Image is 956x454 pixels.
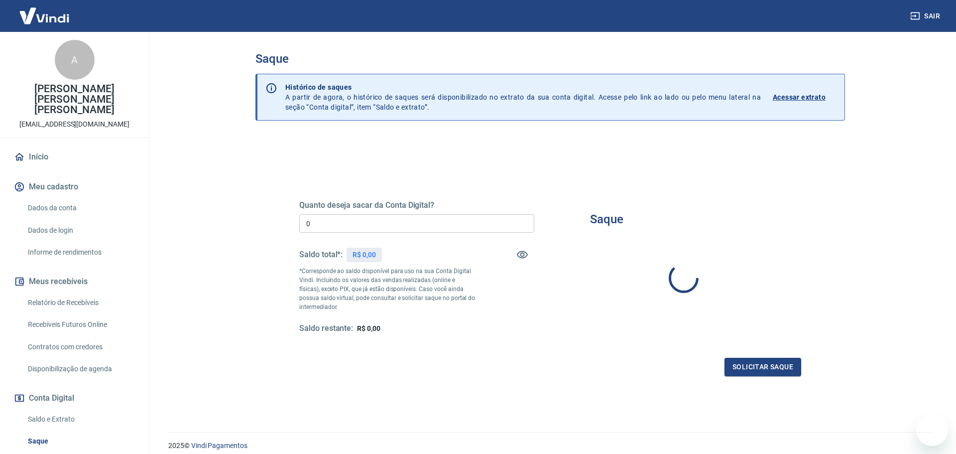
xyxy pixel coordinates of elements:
[24,314,137,335] a: Recebíveis Futuros Online
[12,176,137,198] button: Meu cadastro
[24,198,137,218] a: Dados da conta
[12,0,77,31] img: Vindi
[24,293,137,313] a: Relatório de Recebíveis
[299,250,343,260] h5: Saldo total*:
[724,358,801,376] button: Solicitar saque
[24,431,137,452] a: Saque
[12,271,137,293] button: Meus recebíveis
[24,220,137,241] a: Dados de login
[773,82,836,112] a: Acessar extrato
[8,84,141,115] p: [PERSON_NAME] [PERSON_NAME] [PERSON_NAME]
[191,442,247,450] a: Vindi Pagamentos
[285,82,761,112] p: A partir de agora, o histórico de saques será disponibilizado no extrato da sua conta digital. Ac...
[916,414,948,446] iframe: Botão para abrir a janela de mensagens
[299,323,353,334] h5: Saldo restante:
[12,146,137,168] a: Início
[19,119,129,130] p: [EMAIL_ADDRESS][DOMAIN_NAME]
[255,52,845,66] h3: Saque
[168,441,932,451] p: 2025 ©
[24,409,137,430] a: Saldo e Extrato
[299,200,534,210] h5: Quanto deseja sacar da Conta Digital?
[357,324,380,332] span: R$ 0,00
[12,387,137,409] button: Conta Digital
[24,337,137,357] a: Contratos com credores
[299,267,476,311] p: *Corresponde ao saldo disponível para uso na sua Conta Digital Vindi. Incluindo os valores das ve...
[908,7,944,25] button: Sair
[353,250,376,260] p: R$ 0,00
[590,212,623,226] h3: Saque
[55,40,95,80] div: A
[24,359,137,379] a: Disponibilização de agenda
[24,242,137,263] a: Informe de rendimentos
[285,82,761,92] p: Histórico de saques
[773,92,826,102] p: Acessar extrato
